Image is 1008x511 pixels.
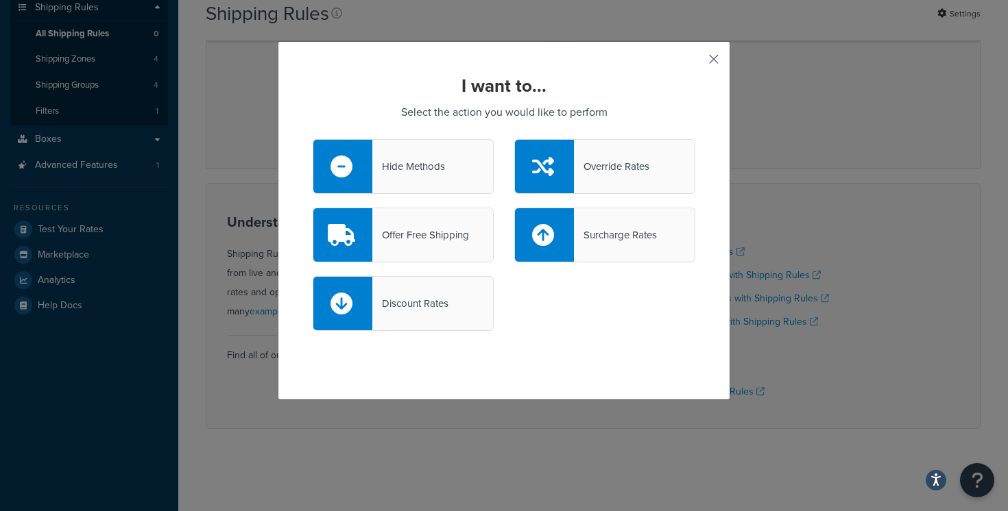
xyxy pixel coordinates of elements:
[372,225,469,245] div: Offer Free Shipping
[574,157,649,176] div: Override Rates
[461,73,547,99] strong: I want to...
[372,157,445,176] div: Hide Methods
[372,294,448,313] div: Discount Rates
[574,225,657,245] div: Surcharge Rates
[313,103,695,122] p: Select the action you would like to perform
